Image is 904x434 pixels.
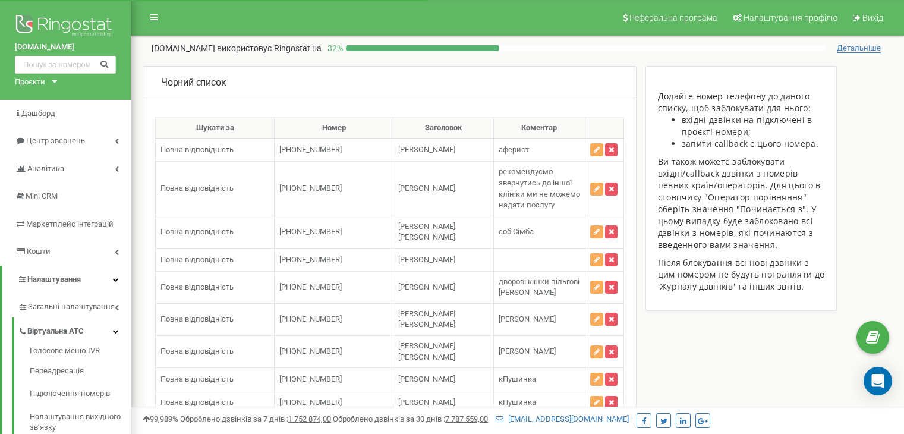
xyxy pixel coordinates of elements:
[398,341,455,361] span: [PERSON_NAME] [PERSON_NAME]
[493,117,585,139] th: Коментар
[279,145,342,154] span: [PHONE_NUMBER]
[26,191,58,200] span: Mini CRM
[496,414,629,423] a: [EMAIL_ADDRESS][DOMAIN_NAME]
[26,136,85,145] span: Центр звернень
[160,184,234,193] span: Повна відповідність
[152,42,322,54] p: [DOMAIN_NAME]
[279,184,342,193] span: [PHONE_NUMBER]
[333,414,488,423] span: Оброблено дзвінків за 30 днів :
[398,184,455,193] span: [PERSON_NAME]
[288,414,331,423] u: 1 752 874,00
[279,227,342,236] span: [PHONE_NUMBER]
[658,257,825,293] p: Після блокування всі нові дзвінки з цим номером не будуть потрапляти до 'Журналу дзвінків' та інш...
[398,309,455,329] span: [PERSON_NAME] [PERSON_NAME]
[499,347,556,356] span: [PERSON_NAME]
[15,77,45,88] div: Проєкти
[275,117,393,139] th: Номер
[398,145,455,154] span: [PERSON_NAME]
[161,76,226,90] p: Чорний список
[499,315,556,323] span: [PERSON_NAME]
[279,255,342,264] span: [PHONE_NUMBER]
[15,56,116,74] input: Пошук за номером
[160,398,234,407] span: Повна відповідність
[322,42,346,54] p: 32 %
[744,13,837,23] span: Налаштування профілю
[499,167,580,209] span: рекомендуємо звернутись до іншої клініки ми не можемо надати послугу
[26,219,114,228] span: Маркетплейс інтеграцій
[160,227,234,236] span: Повна відповідність
[143,414,178,423] span: 99,989%
[160,145,234,154] span: Повна відповідність
[499,227,534,236] span: соб Сімба
[499,398,536,407] span: кПушинка
[279,282,342,291] span: [PHONE_NUMBER]
[279,347,342,356] span: [PHONE_NUMBER]
[30,382,131,405] a: Підключення номерів
[499,277,579,297] span: дворові кішки пільгові [PERSON_NAME]
[499,145,529,154] span: аферист
[445,414,488,423] u: 7 787 559,00
[499,375,536,383] span: кПушинка
[682,114,825,138] li: вхідні дзвінки на підключені в проєкті номери;
[28,301,115,313] span: Загальні налаштування
[27,326,84,337] span: Віртуальна АТС
[160,375,234,383] span: Повна відповідність
[160,255,234,264] span: Повна відповідність
[398,282,455,291] span: [PERSON_NAME]
[30,360,131,383] a: Переадресація
[658,90,825,114] div: Додайте номер телефону до даного списку, щоб заблокувати для нього:
[279,375,342,383] span: [PHONE_NUMBER]
[682,138,825,150] li: запити callback с цього номера.
[398,375,455,383] span: [PERSON_NAME]
[658,156,825,251] p: Ви також можете заблокувати вхідні/callback дзвінки з номерів певних країн/операторів. Для цього ...
[279,315,342,323] span: [PHONE_NUMBER]
[160,315,234,323] span: Повна відповідність
[864,367,892,395] div: Open Intercom Messenger
[15,12,116,42] img: Ringostat logo
[160,347,234,356] span: Повна відповідність
[160,282,234,291] span: Повна відповідність
[862,13,883,23] span: Вихід
[837,43,881,53] span: Детальніше
[398,222,455,242] span: [PERSON_NAME] [PERSON_NAME]
[398,255,455,264] span: [PERSON_NAME]
[18,293,131,317] a: Загальні налаштування
[156,117,275,139] th: Шукати за
[18,317,131,342] a: Віртуальна АТС
[27,275,81,284] span: Налаштування
[2,266,131,294] a: Налаштування
[393,117,494,139] th: Заголовок
[27,247,51,256] span: Кошти
[30,345,131,360] a: Голосове меню IVR
[629,13,717,23] span: Реферальна програма
[21,109,55,118] span: Дашборд
[398,398,455,407] span: [PERSON_NAME]
[217,43,322,53] span: використовує Ringostat на
[180,414,331,423] span: Оброблено дзвінків за 7 днів :
[15,42,116,53] a: [DOMAIN_NAME]
[279,398,342,407] span: [PHONE_NUMBER]
[27,164,64,173] span: Аналiтика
